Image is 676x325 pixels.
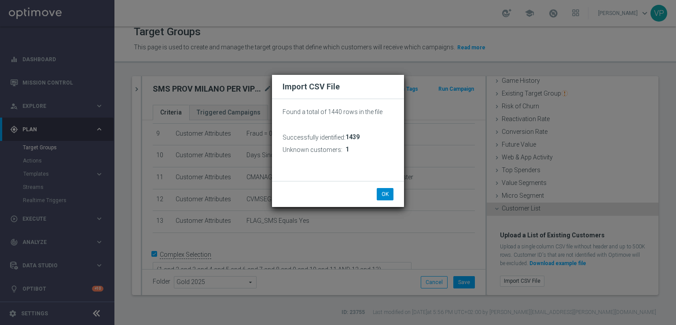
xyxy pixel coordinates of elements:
h2: Import CSV File [283,81,393,92]
button: OK [377,188,393,200]
span: 1 [345,146,349,153]
h3: Successfully identified: [283,133,345,141]
h3: Unknown customers: [283,146,342,154]
span: 1439 [345,133,360,141]
p: Found a total of 1440 rows in the file [283,108,393,116]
